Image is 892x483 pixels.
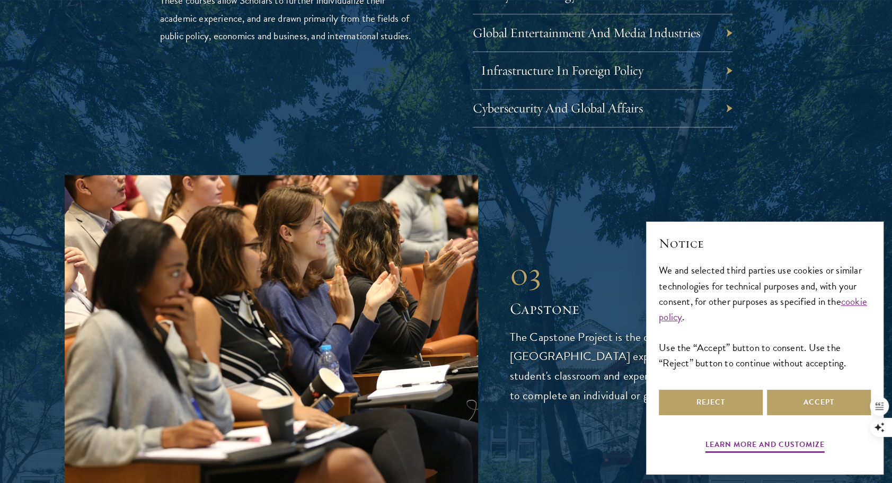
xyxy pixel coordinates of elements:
[473,24,700,41] a: Global Entertainment And Media Industries
[510,328,828,406] p: The Capstone Project is the culmination of students' [GEOGRAPHIC_DATA] experience and a final pre...
[705,438,825,454] button: Learn more and customize
[659,390,763,415] button: Reject
[659,234,871,252] h2: Notice
[510,255,828,293] div: 03
[473,100,643,116] a: Cybersecurity And Global Affairs
[481,62,643,78] a: Infrastructure In Foreign Policy
[659,294,867,324] a: cookie policy
[510,298,828,320] h2: Capstone
[659,262,871,370] div: We and selected third parties use cookies or similar technologies for technical purposes and, wit...
[767,390,871,415] button: Accept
